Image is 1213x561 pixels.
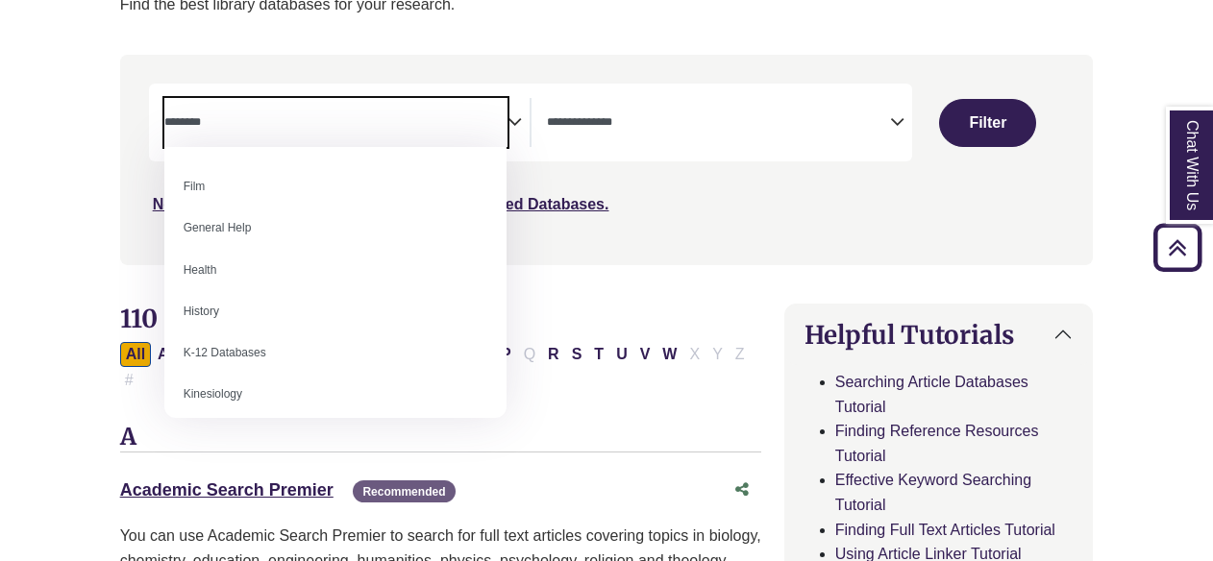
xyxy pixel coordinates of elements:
[164,116,507,132] textarea: Search
[835,423,1039,464] a: Finding Reference Resources Tutorial
[835,472,1031,513] a: Effective Keyword Searching Tutorial
[656,342,682,367] button: Filter Results W
[1147,234,1208,260] a: Back to Top
[634,342,656,367] button: Filter Results V
[153,196,609,212] a: Not sure where to start? Check our Recommended Databases.
[164,166,507,207] li: Film
[610,342,633,367] button: Filter Results U
[785,305,1093,365] button: Helpful Tutorials
[939,99,1036,147] button: Submit for Search Results
[164,374,507,415] li: Kinesiology
[120,424,761,452] h3: A
[120,55,1094,264] nav: Search filters
[566,342,588,367] button: Filter Results S
[723,472,761,508] button: Share this database
[152,342,175,367] button: Filter Results A
[164,291,507,332] li: History
[120,480,334,500] a: Academic Search Premier
[835,374,1028,415] a: Searching Article Databases Tutorial
[588,342,609,367] button: Filter Results T
[835,522,1055,538] a: Finding Full Text Articles Tutorial
[120,303,289,334] span: 110 Databases
[164,250,507,291] li: Health
[547,116,890,132] textarea: Search
[353,480,455,502] span: Recommended
[120,345,753,387] div: Alpha-list to filter by first letter of database name
[164,332,507,374] li: K-12 Databases
[542,342,565,367] button: Filter Results R
[164,207,507,249] li: General Help
[120,342,151,367] button: All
